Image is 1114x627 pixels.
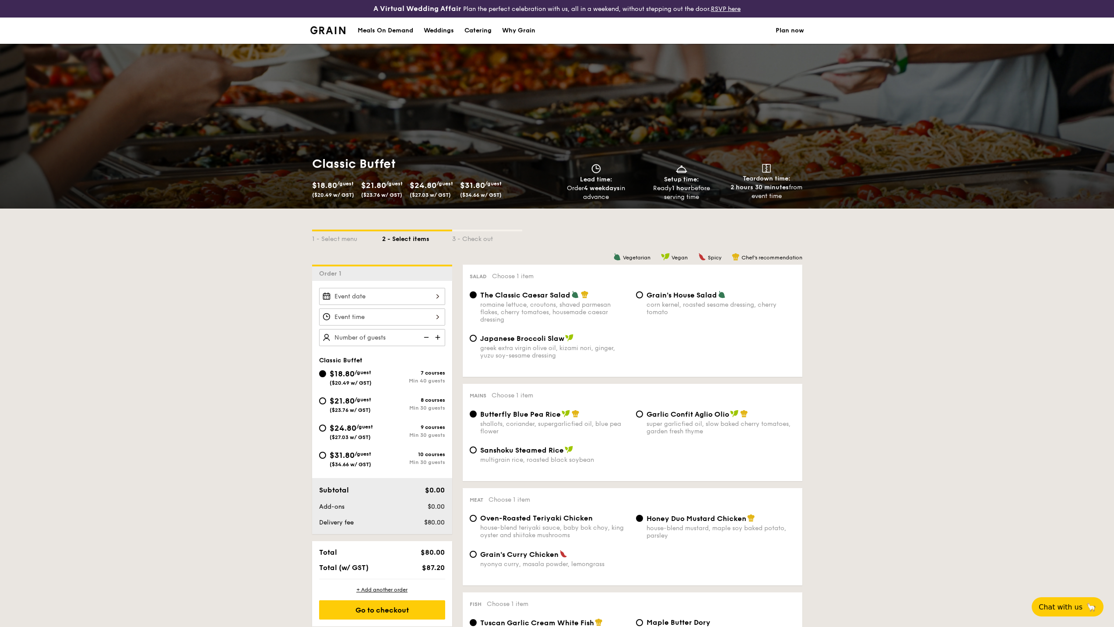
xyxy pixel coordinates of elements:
[732,253,740,261] img: icon-chef-hat.a58ddaea.svg
[330,450,355,460] span: $31.80
[470,411,477,418] input: Butterfly Blue Pea Riceshallots, coriander, supergarlicfied oil, blue pea flower
[319,270,345,277] span: Order 1
[356,424,373,430] span: /guest
[464,18,492,44] div: Catering
[470,515,477,522] input: Oven-Roasted Teriyaki Chickenhouse-blend teriyaki sauce, baby bok choy, king oyster and shiitake ...
[382,424,445,430] div: 9 courses
[572,410,580,418] img: icon-chef-hat.a58ddaea.svg
[470,551,477,558] input: Grain's Curry Chickennyonya curry, masala powder, lemongrass
[480,334,564,343] span: Japanese Broccoli Slaw
[671,255,688,261] span: Vegan
[425,486,445,494] span: $0.00
[361,181,386,190] span: $21.80
[492,273,534,280] span: Choose 1 item
[480,420,629,435] div: shallots, coriander, supergarlicfied oil, blue pea flower
[470,291,477,298] input: The Classic Caesar Saladromaine lettuce, croutons, shaved parmesan flakes, cherry tomatoes, house...
[711,5,741,13] a: RSVP here
[319,452,326,459] input: $31.80/guest($34.66 w/ GST)10 coursesMin 30 guests
[647,514,746,523] span: Honey Duo Mustard Chicken
[382,397,445,403] div: 8 courses
[565,334,574,342] img: icon-vegan.f8ff3823.svg
[319,600,445,620] div: Go to checkout
[636,411,643,418] input: Garlic Confit Aglio Oliosuper garlicfied oil, slow baked cherry tomatoes, garden fresh thyme
[613,253,621,261] img: icon-vegetarian.fe4039eb.svg
[636,291,643,298] input: Grain's House Saladcorn kernel, roasted sesame dressing, cherry tomato
[436,181,453,187] span: /guest
[672,184,691,192] strong: 1 hour
[470,601,481,607] span: Fish
[424,519,445,526] span: $80.00
[565,446,573,453] img: icon-vegan.f8ff3823.svg
[330,434,371,440] span: ($27.03 w/ GST)
[1032,597,1103,616] button: Chat with us🦙
[312,181,337,190] span: $18.80
[647,301,795,316] div: corn kernel, roasted sesame dressing, cherry tomato
[382,451,445,457] div: 10 courses
[741,255,802,261] span: Chef's recommendation
[675,164,688,174] img: icon-dish.430c3a2e.svg
[428,503,445,510] span: $0.00
[727,183,806,201] div: from event time
[459,18,497,44] a: Catering
[492,392,533,399] span: Choose 1 item
[319,563,369,572] span: Total (w/ GST)
[636,515,643,522] input: Honey Duo Mustard Chickenhouse-blend mustard, maple soy baked potato, parsley
[382,378,445,384] div: Min 40 guests
[480,410,561,418] span: Butterfly Blue Pea Rice
[730,410,739,418] img: icon-vegan.f8ff3823.svg
[743,175,791,182] span: Teardown time:
[664,176,699,183] span: Setup time:
[470,335,477,342] input: Japanese Broccoli Slawgreek extra virgin olive oil, kizami nori, ginger, yuzu soy-sesame dressing
[595,618,603,626] img: icon-chef-hat.a58ddaea.svg
[382,459,445,465] div: Min 30 guests
[330,380,372,386] span: ($20.49 w/ GST)
[355,397,371,403] span: /guest
[382,405,445,411] div: Min 30 guests
[382,370,445,376] div: 7 courses
[480,619,594,627] span: Tuscan Garlic Cream White Fish
[452,231,522,244] div: 3 - Check out
[330,423,356,433] span: $24.80
[361,192,402,198] span: ($23.76 w/ GST)
[319,308,445,326] input: Event time
[1086,602,1096,612] span: 🦙
[410,192,451,198] span: ($27.03 w/ GST)
[485,181,502,187] span: /guest
[636,619,643,626] input: Maple Butter Dorymaple butter, romesco sauce, raisin, cherry tomato pickle
[502,18,535,44] div: Why Grain
[661,253,670,261] img: icon-vegan.f8ff3823.svg
[319,503,344,510] span: Add-ons
[319,519,354,526] span: Delivery fee
[740,410,748,418] img: icon-chef-hat.a58ddaea.svg
[623,255,650,261] span: Vegetarian
[470,497,483,503] span: Meat
[562,410,570,418] img: icon-vegan.f8ff3823.svg
[480,456,629,464] div: multigrain rice, roasted black soybean
[352,18,418,44] a: Meals On Demand
[319,329,445,346] input: Number of guests
[480,446,564,454] span: Sanshoku Steamed Rice
[421,548,445,556] span: $80.00
[310,26,346,34] a: Logotype
[571,290,579,298] img: icon-vegetarian.fe4039eb.svg
[319,548,337,556] span: Total
[432,329,445,346] img: icon-add.58712e84.svg
[319,288,445,305] input: Event date
[647,420,795,435] div: super garlicfied oil, slow baked cherry tomatoes, garden fresh thyme
[559,550,567,558] img: icon-spicy.37a8142b.svg
[480,550,559,559] span: Grain's Curry Chicken
[319,397,326,404] input: $21.80/guest($23.76 w/ GST)8 coursesMin 30 guests
[747,514,755,522] img: icon-chef-hat.a58ddaea.svg
[419,329,432,346] img: icon-reduce.1d2dbef1.svg
[312,156,554,172] h1: Classic Buffet
[647,524,795,539] div: house-blend mustard, maple soy baked potato, parsley
[418,18,459,44] a: Weddings
[319,357,362,364] span: Classic Buffet
[310,26,346,34] img: Grain
[708,255,721,261] span: Spicy
[330,407,371,413] span: ($23.76 w/ GST)
[776,18,804,44] a: Plan now
[355,451,371,457] span: /guest
[584,184,620,192] strong: 4 weekdays
[460,192,502,198] span: ($34.66 w/ GST)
